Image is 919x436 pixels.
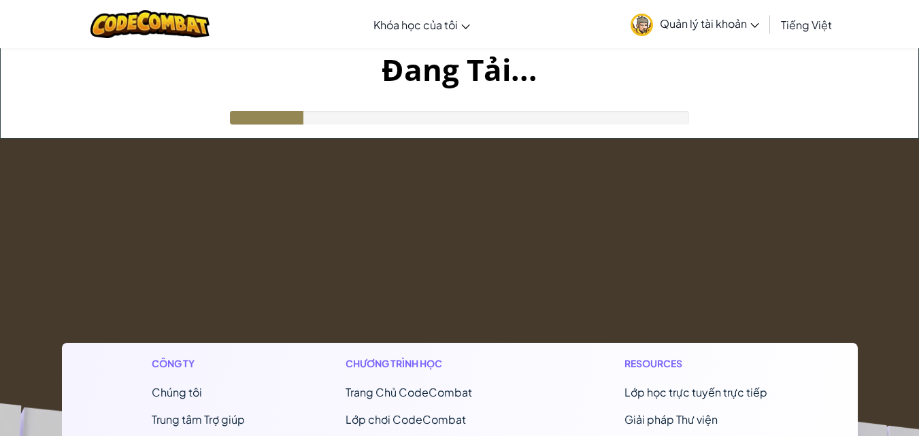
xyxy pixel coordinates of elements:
a: Tiếng Việt [774,6,839,43]
a: Lớp chơi CodeCombat [346,412,466,426]
a: Trung tâm Trợ giúp [152,412,245,426]
a: Giải pháp Thư viện [624,412,718,426]
span: Trang Chủ CodeCombat [346,385,472,399]
h1: Resources [624,356,767,371]
a: Quản lý tài khoản [624,3,766,46]
span: Khóa học của tôi [373,18,458,32]
h1: Công ty [152,356,245,371]
span: Quản lý tài khoản [660,16,759,31]
a: Lớp học trực tuyến trực tiếp [624,385,767,399]
img: CodeCombat logo [90,10,210,38]
a: Khóa học của tôi [367,6,477,43]
h1: Đang Tải... [1,48,918,90]
img: avatar [631,14,653,36]
a: Chúng tôi [152,385,202,399]
h1: Chương trình học [346,356,524,371]
span: Tiếng Việt [781,18,832,32]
